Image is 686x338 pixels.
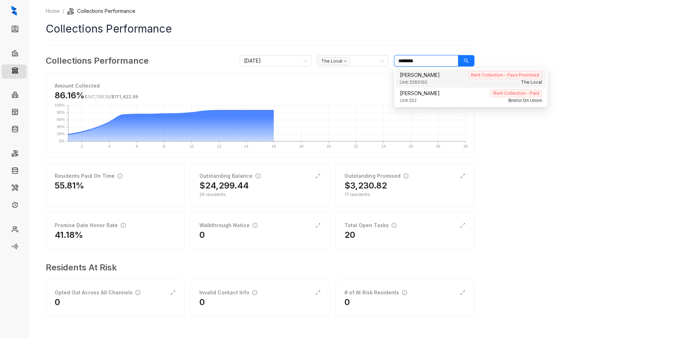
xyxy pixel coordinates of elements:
text: 16 [272,144,276,148]
li: Units [1,106,27,120]
span: The Local [521,79,542,86]
h2: 20 [344,229,355,241]
li: Renewals [1,199,27,213]
span: expand-alt [315,173,321,179]
span: expand-alt [315,222,321,228]
li: Rent Collections [1,147,27,162]
div: # of At Risk Residents [344,289,407,297]
h3: Collections Performance [46,54,149,67]
li: Move Outs [1,165,27,179]
span: info-circle [402,290,407,295]
span: September 2025 [244,55,307,66]
h2: $24,299.44 [199,180,249,191]
span: [PERSON_NAME] [400,89,440,97]
span: info-circle [118,173,123,178]
div: 17 residents [344,191,466,198]
div: Total Open Tasks [344,221,397,229]
li: Leads [1,23,27,37]
li: Collections [1,64,27,79]
strong: Amount Collected [55,83,100,89]
li: Collections Performance [67,7,135,15]
div: Outstanding Balance [199,172,260,180]
span: close [343,59,347,63]
span: info-circle [392,223,397,228]
text: 30 [463,144,468,148]
h2: 0 [199,297,205,308]
li: Communities [1,89,27,103]
div: Outstanding Promised [344,172,408,180]
text: 20% [57,132,65,136]
li: Maintenance [1,182,27,196]
text: 2 [81,144,83,148]
div: Walkthrough Notice [199,221,258,229]
h2: 41.18% [55,229,83,241]
text: 14 [244,144,248,148]
text: 60% [57,117,65,122]
text: 10 [189,144,194,148]
span: / [85,94,138,99]
span: Rent Collection - Pass Promised [468,71,542,79]
h3: Residents At Risk [46,261,469,274]
span: $147,705.10 [85,94,109,99]
text: 18 [299,144,303,148]
li: Leasing [1,47,27,62]
div: 26 residents [199,191,320,198]
text: 28 [436,144,440,148]
span: info-circle [135,290,140,295]
h1: Collections Performance [46,21,474,37]
span: Unit: 252 [400,97,417,104]
span: info-circle [121,223,126,228]
text: 12 [217,144,221,148]
div: Residents Paid On Time [55,172,123,180]
h2: $3,230.82 [344,180,387,191]
text: 40% [57,124,65,129]
span: info-circle [255,173,260,178]
h2: 0 [55,297,60,308]
div: Opted Out Across All Channels [55,289,140,297]
span: info-circle [253,223,258,228]
span: The Local [318,57,350,65]
text: 0% [59,139,65,143]
span: info-circle [252,290,257,295]
text: 80% [57,110,65,114]
span: expand-alt [170,290,176,295]
li: Team [1,223,27,237]
span: search [464,58,469,63]
li: Knowledge [1,123,27,137]
text: 26 [409,144,413,148]
span: Rent Collection - Paid [491,89,542,97]
h2: 55.81% [55,180,84,191]
text: 100% [55,103,65,107]
text: 8 [163,144,165,148]
a: Home [44,7,61,15]
text: 4 [108,144,110,148]
img: logo [11,6,17,16]
span: expand-alt [460,222,466,228]
span: Bristol On Union [508,97,542,104]
h3: 86.16% [55,90,138,101]
h2: 0 [199,229,205,241]
span: expand-alt [460,173,466,179]
text: 6 [136,144,138,148]
li: Voice AI [1,240,27,255]
text: 22 [354,144,358,148]
li: / [63,7,64,15]
span: Unit: 3260102 [400,79,427,86]
span: info-circle [403,173,408,178]
span: expand-alt [460,290,466,295]
div: Promise Date Honor Rate [55,221,126,229]
text: 24 [381,144,386,148]
div: Invalid Contact Info [199,289,257,297]
span: expand-alt [315,290,321,295]
span: [PERSON_NAME] [400,71,440,79]
h2: 0 [344,297,350,308]
text: 20 [327,144,331,148]
span: $171,422.59 [111,94,138,99]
